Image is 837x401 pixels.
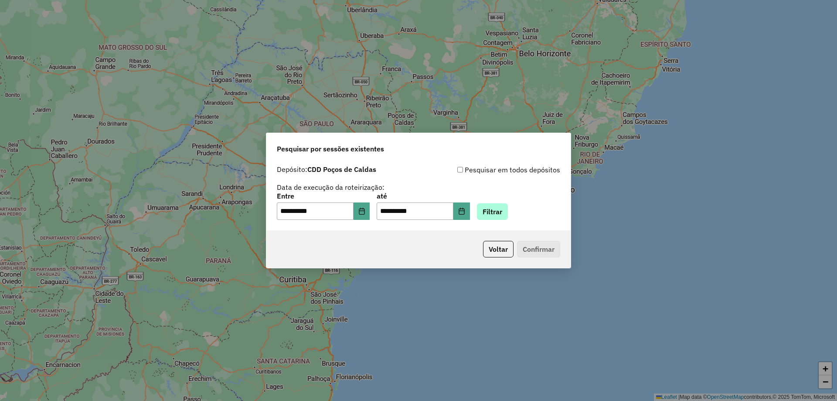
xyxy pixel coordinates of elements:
div: Pesquisar em todos depósitos [418,165,560,175]
strong: CDD Poços de Caldas [307,165,376,174]
label: Depósito: [277,164,376,175]
button: Voltar [483,241,514,257]
label: Entre [277,191,370,201]
span: Pesquisar por sessões existentes [277,144,384,154]
label: Data de execução da roteirização: [277,182,384,192]
button: Filtrar [477,203,508,220]
button: Choose Date [453,202,470,220]
label: até [377,191,470,201]
button: Choose Date [354,202,370,220]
